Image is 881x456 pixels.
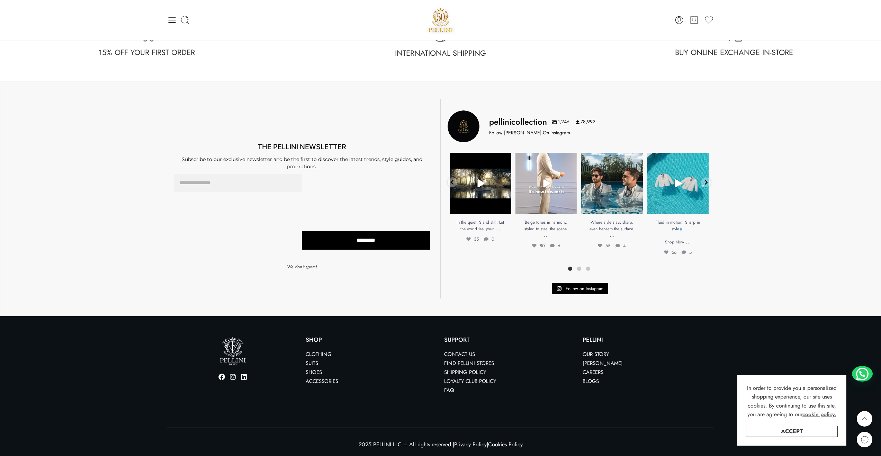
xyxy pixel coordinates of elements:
a: Our Story [583,350,609,358]
span: 4 [615,242,626,249]
a: Privacy Policy [454,440,487,448]
input: Email Address * [174,174,302,192]
a: … [544,231,549,239]
a: Accept [746,426,838,437]
a: Contact us [444,350,475,358]
span: Buy Online Exchange In-store [675,47,793,58]
iframe: reCAPTCHA [302,174,359,224]
h3: pellinicollection [489,116,547,128]
span: Fluid in motion. Sharp in style . Shop Now [656,219,700,245]
a: … [686,238,691,245]
p: PELLINI [583,337,714,343]
span: Subscribe to our exclusive newsletter and be the first to discover the latest trends, style guide... [182,156,422,170]
span: 1,246 [552,118,569,125]
svg: Instagram [557,286,562,291]
span: 6 [550,242,560,249]
a: Instagram Follow on Instagram [552,283,608,295]
img: 💧 [679,227,683,231]
span: 5 [682,249,692,256]
a: Loyalty Club Policy [444,377,496,385]
span: International Shipping [395,47,486,59]
span: Follow on Instagram [566,285,603,292]
span: 66 [664,249,676,256]
a: FAQ [444,386,454,394]
a: Find Pellini Stores [444,359,494,367]
span: 35 [466,236,479,242]
p: Shop [306,337,437,343]
span: 65 [598,242,610,249]
a: [PERSON_NAME] [583,359,623,367]
a: Cookies Policy [488,440,523,448]
a: Careers [583,368,603,376]
a: Wishlist [704,15,714,25]
a: Suits [306,359,318,367]
a: Login / Register [674,15,684,25]
span: 78,992 [576,118,595,125]
p: SUPPORT [444,337,576,343]
span: In order to provide you a personalized shopping experience, our site uses cookies. By continuing ... [747,384,837,419]
span: Where style stays sharp, even beneath the surface. [590,219,634,232]
span: 80 [532,242,545,249]
p: 2025 PELLINI LLC – All rights reserved | | [167,440,714,449]
a: Shipping Policy [444,368,486,376]
a: Blogs [583,377,599,385]
span: THE PELLINI NEWSLETTER [258,143,346,151]
span: 15% off your first order [99,47,195,58]
span: Beige tones in harmony, styled to steal the scene. [524,219,568,232]
a: Cart [689,15,699,25]
span: In the quiet. Stand still. Let the world feel your [457,219,504,232]
span: 0 [484,236,494,242]
a: Pellini - [426,5,456,35]
img: Pellini [426,5,456,35]
a: Pellini Collection pellinicollection 1,246 78,992 Follow [PERSON_NAME] On Instagram [448,110,711,142]
a: … [610,231,614,239]
a: Clothing [306,350,332,358]
p: Follow [PERSON_NAME] On Instagram [489,129,570,136]
a: … [495,224,500,232]
a: cookie policy. [802,410,836,419]
a: Accessories [306,377,338,385]
a: Shoes [306,368,322,376]
em: We don’t spam! [287,263,317,270]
